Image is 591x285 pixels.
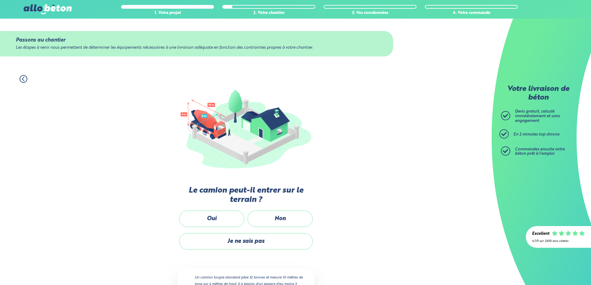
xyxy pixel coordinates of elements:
[502,85,574,102] p: Votre livraison de béton
[515,147,565,156] span: Commandez ensuite votre béton prêt à l'emploi
[16,46,378,50] div: Les étapes à venir nous permettent de déterminer les équipements nécessaires à une livraison adéq...
[178,186,314,204] label: Le camion peut-il entrer sur le terrain ?
[536,261,584,278] iframe: Help widget launcher
[179,211,244,227] label: Oui
[324,11,416,16] div: 3. Vos coordonnées
[532,232,549,236] div: Excellent
[222,11,315,16] div: 2. Votre chantier
[179,233,313,250] label: Je ne sais pas
[248,211,313,227] label: Non
[16,37,378,43] div: Passons au chantier
[24,4,71,14] img: allobéton
[121,11,214,16] div: 1. Votre projet
[532,239,585,243] div: 4.7/5 sur 2300 avis clients
[513,132,560,136] span: En 2 minutes top chrono
[515,109,560,122] span: Devis gratuit, calculé immédiatement et sans engagement
[425,11,518,16] div: 4. Votre commande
